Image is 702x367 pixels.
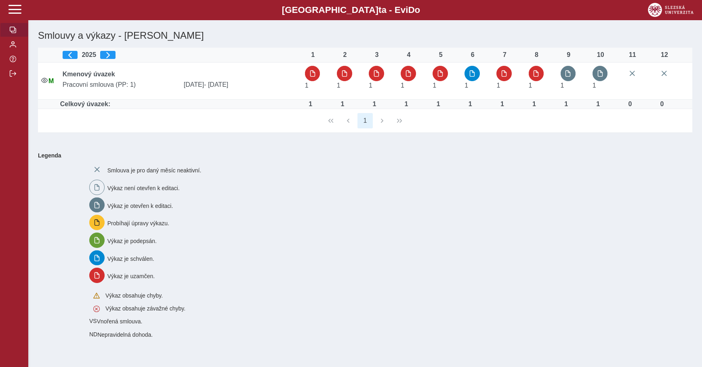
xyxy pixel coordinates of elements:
[107,202,173,209] span: Výkaz je otevřen k editaci.
[590,101,606,108] div: Úvazek : 8 h / den. 40 h / týden.
[529,51,545,59] div: 8
[48,78,54,84] span: Údaje souhlasí s údaji v Magionu
[334,101,351,108] div: Úvazek : 8 h / den. 40 h / týden.
[561,51,577,59] div: 9
[63,51,298,59] div: 2025
[593,51,609,59] div: 10
[496,82,500,89] span: Úvazek : 8 h / den. 40 h / týden.
[464,51,481,59] div: 6
[433,82,436,89] span: Úvazek : 8 h / den. 40 h / týden.
[41,77,48,84] i: Smlouva je aktivní
[63,71,115,78] b: Kmenový úvazek
[654,101,670,108] div: Úvazek :
[401,82,404,89] span: Úvazek : 8 h / den. 40 h / týden.
[357,113,373,128] button: 1
[366,101,383,108] div: Úvazek : 8 h / den. 40 h / týden.
[622,101,638,108] div: Úvazek :
[526,101,542,108] div: Úvazek : 8 h / den. 40 h / týden.
[529,82,532,89] span: Úvazek : 8 h / den. 40 h / týden.
[107,167,202,174] span: Smlouva je pro daný měsíc neaktivní.
[24,5,678,15] b: [GEOGRAPHIC_DATA] a - Evi
[430,101,446,108] div: Úvazek : 8 h / den. 40 h / týden.
[303,101,319,108] div: Úvazek : 8 h / den. 40 h / týden.
[337,51,353,59] div: 2
[369,51,385,59] div: 3
[305,51,321,59] div: 1
[462,101,478,108] div: Úvazek : 8 h / den. 40 h / týden.
[648,3,694,17] img: logo_web_su.png
[337,82,340,89] span: Úvazek : 8 h / den. 40 h / týden.
[624,51,641,59] div: 11
[89,318,97,324] span: Smlouva vnořená do kmene
[558,101,574,108] div: Úvazek : 8 h / den. 40 h / týden.
[181,81,302,88] span: [DATE]
[89,331,97,338] span: Smlouva vnořená do kmene
[105,292,163,299] span: Výkaz obsahuje chyby.
[656,51,673,59] div: 12
[378,5,381,15] span: t
[415,5,420,15] span: o
[35,149,689,162] b: Legenda
[369,82,372,89] span: Úvazek : 8 h / den. 40 h / týden.
[105,305,185,312] span: Výkaz obsahuje závažné chyby.
[305,82,309,89] span: Úvazek : 8 h / den. 40 h / týden.
[59,100,302,109] td: Celkový úvazek:
[433,51,449,59] div: 5
[107,273,155,279] span: Výkaz je uzamčen.
[59,81,181,88] span: Pracovní smlouva (PP: 1)
[408,5,414,15] span: D
[107,185,180,191] span: Výkaz není otevřen k editaci.
[561,82,564,89] span: Úvazek : 8 h / den. 40 h / týden.
[398,101,414,108] div: Úvazek : 8 h / den. 40 h / týden.
[496,51,513,59] div: 7
[107,220,169,226] span: Probíhají úpravy výkazu.
[97,331,153,338] span: Nepravidelná dohoda.
[401,51,417,59] div: 4
[107,255,154,262] span: Výkaz je schválen.
[107,238,157,244] span: Výkaz je podepsán.
[593,82,596,89] span: Úvazek : 8 h / den. 40 h / týden.
[204,81,228,88] span: - [DATE]
[35,27,585,44] h1: Smlouvy a výkazy - [PERSON_NAME]
[97,318,143,325] span: Vnořená smlouva.
[464,82,468,89] span: Úvazek : 8 h / den. 40 h / týden.
[494,101,510,108] div: Úvazek : 8 h / den. 40 h / týden.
